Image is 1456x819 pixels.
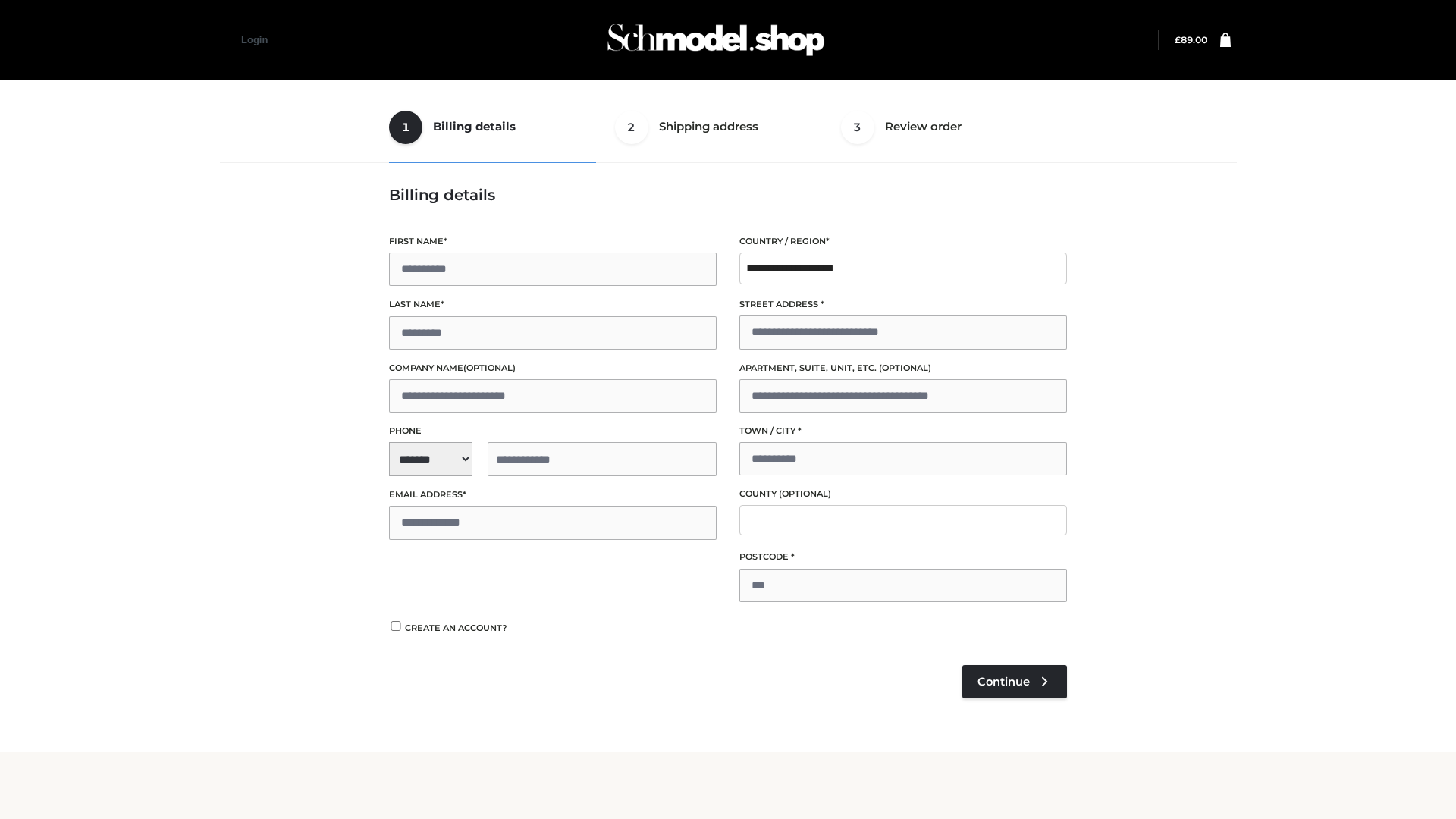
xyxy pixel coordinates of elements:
[779,488,831,499] span: (optional)
[389,234,717,249] label: First name
[389,621,403,631] input: Create an account?
[739,234,1067,249] label: Country / Region
[463,362,516,373] span: (optional)
[405,623,507,633] span: Create an account?
[962,665,1067,698] a: Continue
[1175,34,1181,45] span: £
[241,34,268,45] a: Login
[739,550,1067,564] label: Postcode
[1175,34,1207,45] a: £89.00
[739,361,1067,375] label: Apartment, suite, unit, etc.
[739,297,1067,312] label: Street address
[977,675,1030,689] span: Continue
[389,488,717,502] label: Email address
[1175,34,1207,45] bdi: 89.00
[602,10,830,70] img: Schmodel Admin 964
[739,487,1067,501] label: County
[389,297,717,312] label: Last name
[739,424,1067,438] label: Town / City
[879,362,931,373] span: (optional)
[389,186,1067,204] h3: Billing details
[389,424,717,438] label: Phone
[389,361,717,375] label: Company name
